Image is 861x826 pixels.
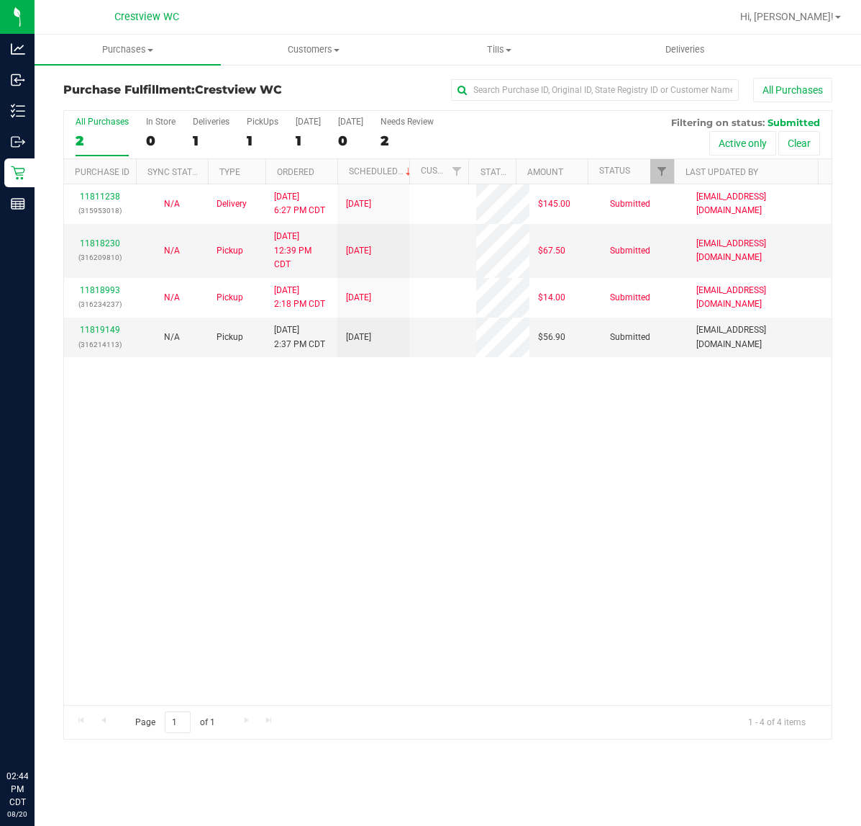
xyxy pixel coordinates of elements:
a: Purchases [35,35,221,65]
div: Deliveries [193,117,229,127]
span: Delivery [217,197,247,211]
div: 1 [193,133,229,149]
p: (316209810) [73,251,127,264]
span: [DATE] 6:27 PM CDT [274,190,325,217]
span: Crestview WC [114,11,179,23]
a: Deliveries [593,35,779,65]
span: [DATE] [346,197,371,211]
p: (316234237) [73,297,127,311]
span: Not Applicable [164,246,180,256]
span: [DATE] 12:39 PM CDT [274,230,329,271]
div: 1 [296,133,321,149]
div: 0 [338,133,363,149]
span: Crestview WC [195,83,282,96]
span: Submitted [610,197,650,211]
span: $145.00 [538,197,570,211]
span: $14.00 [538,291,565,305]
span: Submitted [610,291,650,305]
inline-svg: Reports [11,197,25,211]
span: Not Applicable [164,292,180,302]
button: N/A [164,291,180,305]
span: Page of 1 [123,711,227,734]
a: Sync Status [147,167,203,177]
div: 1 [247,133,278,149]
div: Needs Review [381,117,434,127]
button: Active only [709,131,776,156]
div: PickUps [247,117,278,127]
p: (316214113) [73,338,127,351]
span: [DATE] 2:18 PM CDT [274,284,325,311]
a: Amount [527,167,563,177]
button: Clear [778,131,820,156]
inline-svg: Inbound [11,73,25,87]
a: Filter [445,159,468,184]
span: Purchases [35,43,221,56]
h3: Purchase Fulfillment: [63,84,319,96]
span: [EMAIL_ADDRESS][DOMAIN_NAME] [696,190,823,217]
button: N/A [164,331,180,344]
div: [DATE] [338,117,363,127]
a: Tills [406,35,593,65]
input: 1 [165,711,191,734]
span: Pickup [217,244,243,258]
span: [DATE] [346,291,371,305]
p: (315953018) [73,204,127,217]
span: [DATE] [346,244,371,258]
button: All Purchases [753,78,832,102]
span: Deliveries [646,43,724,56]
span: Submitted [610,331,650,344]
a: Last Updated By [685,167,758,177]
iframe: Resource center [14,711,58,754]
button: N/A [164,197,180,211]
button: N/A [164,244,180,258]
div: All Purchases [76,117,129,127]
a: Status [599,166,630,176]
input: Search Purchase ID, Original ID, State Registry ID or Customer Name... [451,79,739,101]
p: 02:44 PM CDT [6,770,28,809]
a: Customer [421,166,465,176]
inline-svg: Inventory [11,104,25,118]
a: 11818230 [80,238,120,248]
div: 2 [381,133,434,149]
a: 11819149 [80,325,120,335]
a: Ordered [277,167,314,177]
span: Submitted [767,117,820,128]
inline-svg: Analytics [11,42,25,56]
div: [DATE] [296,117,321,127]
span: [EMAIL_ADDRESS][DOMAIN_NAME] [696,237,823,264]
div: 0 [146,133,176,149]
p: 08/20 [6,809,28,820]
a: Customers [221,35,407,65]
span: $56.90 [538,331,565,344]
div: 2 [76,133,129,149]
span: Customers [222,43,406,56]
span: Not Applicable [164,199,180,209]
inline-svg: Retail [11,166,25,180]
a: Type [219,167,240,177]
span: Pickup [217,331,243,344]
span: [EMAIL_ADDRESS][DOMAIN_NAME] [696,323,823,351]
a: Filter [650,159,674,184]
a: Purchase ID [75,167,129,177]
span: Not Applicable [164,332,180,342]
a: State Registry ID [480,167,556,177]
span: [EMAIL_ADDRESS][DOMAIN_NAME] [696,284,823,311]
span: Pickup [217,291,243,305]
span: [DATE] 2:37 PM CDT [274,323,325,351]
a: Scheduled [349,166,414,176]
a: 11811238 [80,192,120,202]
inline-svg: Outbound [11,135,25,149]
span: 1 - 4 of 4 items [737,711,817,733]
span: Submitted [610,244,650,258]
span: Tills [407,43,592,56]
span: $67.50 [538,244,565,258]
a: 11818993 [80,285,120,295]
span: Hi, [PERSON_NAME]! [740,11,834,22]
span: Filtering on status: [671,117,765,128]
span: [DATE] [346,331,371,344]
div: In Store [146,117,176,127]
